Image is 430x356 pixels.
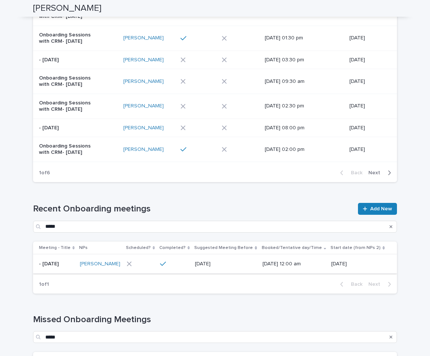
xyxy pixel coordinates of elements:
h1: Recent Onboarding meetings [33,204,354,214]
a: [PERSON_NAME] [123,125,164,131]
p: 1 of 1 [33,275,55,294]
p: 1 of 6 [33,164,56,182]
p: [DATE] 09:30 am [265,78,327,85]
h1: Missed Onboarding Meetings [33,314,397,325]
p: Onboarding Sessions with CRM- [DATE] [39,100,101,113]
span: Back [346,282,362,287]
a: Add New [358,203,397,215]
a: [PERSON_NAME] [80,261,120,267]
p: NPs [79,244,88,252]
tr: - [DATE][PERSON_NAME] [DATE] 03:30 pm[DATE] [33,51,397,69]
tr: Onboarding Sessions with CRM- [DATE][PERSON_NAME] [DATE] 09:30 am[DATE] [33,69,397,94]
p: Onboarding Sessions with CRM- [DATE] [39,75,101,88]
input: Search [33,221,397,233]
h2: [PERSON_NAME] [33,3,101,14]
span: Next [368,170,385,175]
p: Booked/Tentative day/Time [262,244,322,252]
span: Next [368,282,385,287]
a: [PERSON_NAME] [123,57,164,63]
tr: Onboarding Sessions with CRM- [DATE][PERSON_NAME] [DATE] 02:30 pm[DATE] [33,94,397,119]
p: [DATE] [349,35,385,41]
tr: - [DATE][PERSON_NAME] [DATE] 08:00 pm[DATE] [33,119,397,137]
input: Search [33,331,397,343]
p: Suggested Meeting Before [194,244,253,252]
span: Add New [370,206,392,211]
p: [DATE] [349,57,385,63]
button: Back [334,169,365,176]
tr: Onboarding Sessions with CRM- [DATE][PERSON_NAME] [DATE] 02:00 pm[DATE] [33,137,397,162]
a: [PERSON_NAME] [123,78,164,85]
p: Meeting - Title [39,244,71,252]
p: [DATE] [195,261,248,267]
p: [DATE] [331,261,384,267]
p: [DATE] [349,103,385,109]
p: Start date (from NPs 2) [330,244,381,252]
p: - [DATE] [39,57,101,63]
tr: Onboarding Sessions with CRM- [DATE][PERSON_NAME] [DATE] 01:30 pm[DATE] [33,26,397,51]
tr: - [DATE][PERSON_NAME] [DATE][DATE] 12:00 am[DATE] [33,255,397,274]
p: Onboarding Sessions with CRM- [DATE] [39,32,101,45]
p: Scheduled? [126,244,151,252]
p: [DATE] 01:30 pm [265,35,327,41]
p: [DATE] 02:30 pm [265,103,327,109]
a: [PERSON_NAME] [123,35,164,41]
p: Onboarding Sessions with CRM- [DATE] [39,143,101,156]
p: [DATE] [349,125,385,131]
span: Back [346,170,362,175]
p: [DATE] [349,146,385,153]
p: [DATE] [349,78,385,85]
button: Back [334,281,365,288]
button: Next [365,169,397,176]
p: - [DATE] [39,125,101,131]
p: [DATE] 08:00 pm [265,125,327,131]
p: - [DATE] [39,261,74,267]
p: [DATE] 12:00 am [263,261,316,267]
a: [PERSON_NAME] [123,146,164,153]
p: Completed? [159,244,186,252]
button: Next [365,281,397,288]
a: [PERSON_NAME] [123,103,164,109]
p: [DATE] 03:30 pm [265,57,327,63]
p: [DATE] 02:00 pm [265,146,327,153]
